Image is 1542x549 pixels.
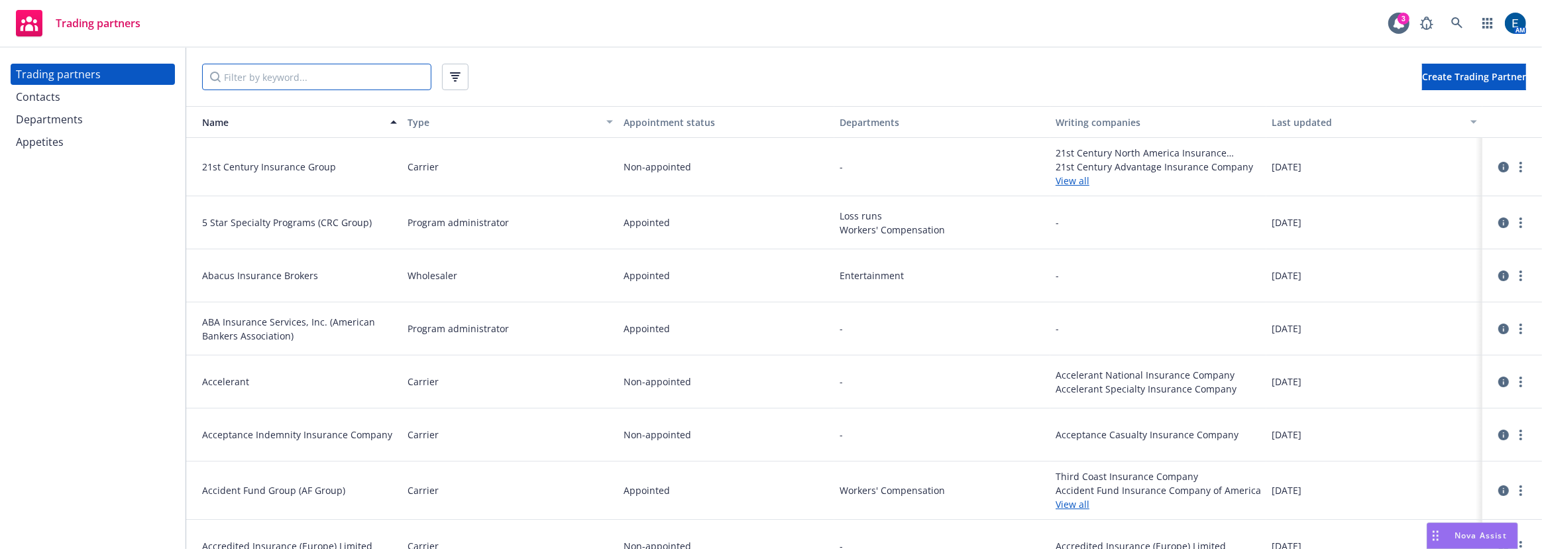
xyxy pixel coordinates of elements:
[624,115,829,129] div: Appointment status
[840,483,1045,497] span: Workers' Compensation
[1056,146,1261,160] span: 21st Century North America Insurance Company
[1427,522,1518,549] button: Nova Assist
[1056,215,1059,229] span: -
[202,375,397,389] span: Accelerant
[1496,427,1512,443] a: circleInformation
[202,215,397,229] span: 5 Star Specialty Programs (CRC Group)
[624,428,691,442] span: Non-appointed
[202,315,397,343] span: ABA Insurance Services, Inc. (American Bankers Association)
[1056,269,1059,282] span: -
[618,106,834,138] button: Appointment status
[202,483,397,497] span: Accident Fund Group (AF Group)
[840,428,843,442] span: -
[11,109,175,130] a: Departments
[834,106,1050,138] button: Departments
[202,428,397,442] span: Acceptance Indemnity Insurance Company
[1272,483,1301,497] span: [DATE]
[840,160,843,174] span: -
[11,131,175,152] a: Appetites
[1266,106,1482,138] button: Last updated
[16,86,60,107] div: Contacts
[408,269,457,282] span: Wholesaler
[1056,428,1261,442] span: Acceptance Casualty Insurance Company
[1496,374,1512,390] a: circleInformation
[624,269,670,282] span: Appointed
[1474,10,1501,36] a: Switch app
[624,322,670,335] span: Appointed
[16,109,83,130] div: Departments
[1272,428,1301,442] span: [DATE]
[408,322,509,335] span: Program administrator
[840,115,1045,129] div: Departments
[202,160,397,174] span: 21st Century Insurance Group
[1422,70,1526,83] span: Create Trading Partner
[408,215,509,229] span: Program administrator
[1422,64,1526,90] button: Create Trading Partner
[840,375,843,389] span: -
[1272,215,1301,229] span: [DATE]
[840,322,843,335] span: -
[202,64,431,90] input: Filter by keyword...
[1513,483,1529,499] a: more
[1056,382,1261,396] span: Accelerant Specialty Insurance Company
[624,215,670,229] span: Appointed
[1444,10,1470,36] a: Search
[11,64,175,85] a: Trading partners
[1513,427,1529,443] a: more
[16,131,64,152] div: Appetites
[1272,115,1462,129] div: Last updated
[1272,375,1301,389] span: [DATE]
[56,18,140,29] span: Trading partners
[408,483,439,497] span: Carrier
[1056,174,1261,188] a: View all
[1272,269,1301,282] span: [DATE]
[16,64,101,85] div: Trading partners
[1056,368,1261,382] span: Accelerant National Insurance Company
[624,160,691,174] span: Non-appointed
[1056,469,1261,483] span: Third Coast Insurance Company
[840,209,1045,223] span: Loss runs
[202,269,397,282] span: Abacus Insurance Brokers
[840,269,1045,282] span: Entertainment
[11,86,175,107] a: Contacts
[1050,106,1266,138] button: Writing companies
[1056,497,1261,511] a: View all
[624,375,691,389] span: Non-appointed
[402,106,618,138] button: Type
[1505,13,1526,34] img: photo
[1056,483,1261,497] span: Accident Fund Insurance Company of America
[408,115,598,129] div: Type
[1496,268,1512,284] a: circleInformation
[1427,523,1444,548] div: Drag to move
[840,223,1045,237] span: Workers' Compensation
[1496,159,1512,175] a: circleInformation
[192,115,382,129] div: Name
[408,428,439,442] span: Carrier
[1056,322,1059,335] span: -
[408,160,439,174] span: Carrier
[186,106,402,138] button: Name
[1496,483,1512,499] a: circleInformation
[1398,13,1409,25] div: 3
[1496,215,1512,231] a: circleInformation
[11,5,146,42] a: Trading partners
[1513,215,1529,231] a: more
[1272,322,1301,335] span: [DATE]
[1496,321,1512,337] a: circleInformation
[1513,159,1529,175] a: more
[1513,268,1529,284] a: more
[1056,115,1261,129] div: Writing companies
[1056,160,1261,174] span: 21st Century Advantage Insurance Company
[1272,160,1301,174] span: [DATE]
[408,375,439,389] span: Carrier
[1513,374,1529,390] a: more
[1513,321,1529,337] a: more
[1455,530,1507,541] span: Nova Assist
[624,483,670,497] span: Appointed
[1413,10,1440,36] a: Report a Bug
